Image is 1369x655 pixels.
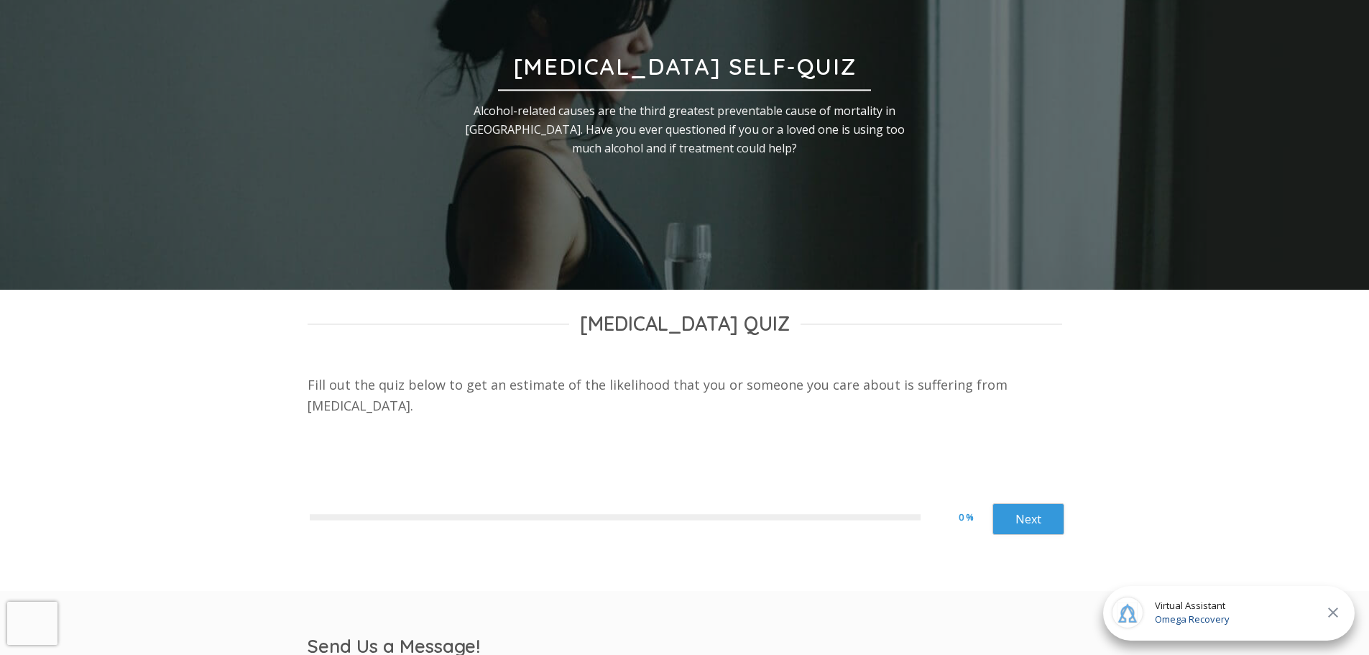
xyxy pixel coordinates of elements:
[308,375,1062,416] p: Fill out the quiz below to get an estimate of the likelihood that you or someone you care about i...
[992,503,1064,535] a: Next
[7,602,57,645] iframe: reCAPTCHA
[513,52,856,81] strong: [MEDICAL_DATA] Self-Quiz
[580,311,790,336] span: [MEDICAL_DATA] Quiz
[959,510,992,525] div: 0 %
[452,103,918,158] p: Alcohol-related causes are the third greatest preventable cause of mortality in [GEOGRAPHIC_DATA]...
